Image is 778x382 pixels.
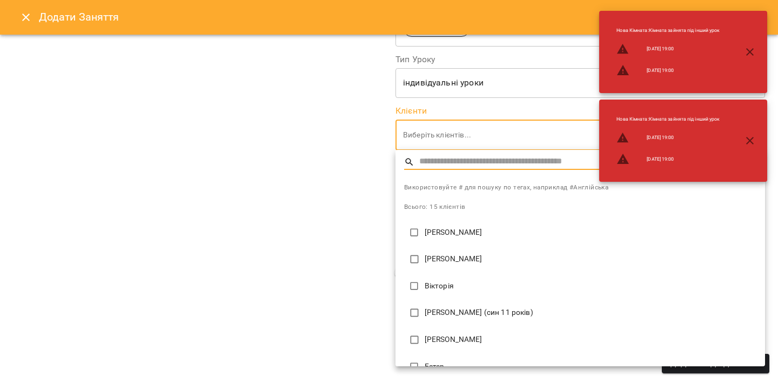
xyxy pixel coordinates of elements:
li: Нова Кімната : Кімната зайнята під інший урок [608,23,728,38]
span: Використовуйте # для пошуку по тегах, наприклад #Англійська [404,182,756,193]
li: [DATE] 19:00 [608,148,728,170]
p: [PERSON_NAME] [425,254,756,265]
span: Всього: 15 клієнтів [404,203,465,210]
p: [PERSON_NAME] [425,334,756,345]
p: Естер [425,361,756,372]
li: Нова Кімната : Кімната зайнята під інший урок [608,111,728,127]
p: [PERSON_NAME] [425,227,756,238]
p: Вікторія [425,281,756,292]
li: [DATE] 19:00 [608,60,728,81]
li: [DATE] 19:00 [608,127,728,149]
li: [DATE] 19:00 [608,38,728,60]
p: [PERSON_NAME] (син 11 років) [425,307,756,318]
